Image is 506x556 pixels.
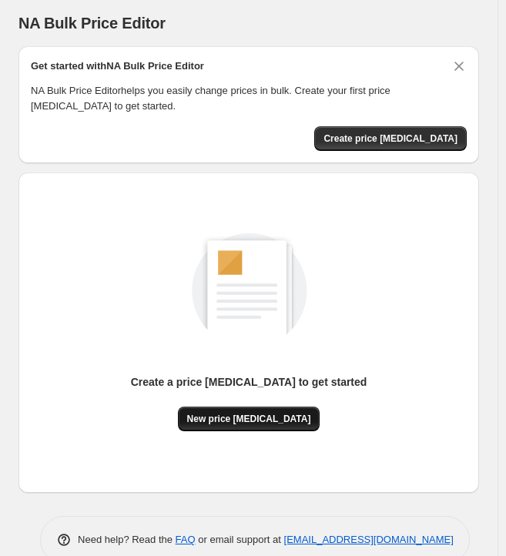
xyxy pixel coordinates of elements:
button: New price [MEDICAL_DATA] [178,407,320,431]
span: NA Bulk Price Editor [18,15,166,32]
button: Create price change job [314,126,467,151]
span: Need help? Read the [78,534,176,545]
span: Create price [MEDICAL_DATA] [323,132,457,145]
p: Create a price [MEDICAL_DATA] to get started [131,374,367,390]
a: FAQ [176,534,196,545]
a: [EMAIL_ADDRESS][DOMAIN_NAME] [284,534,454,545]
span: or email support at [196,534,284,545]
span: New price [MEDICAL_DATA] [187,413,311,425]
h2: Get started with NA Bulk Price Editor [31,59,204,74]
button: Dismiss card [451,59,467,74]
p: NA Bulk Price Editor helps you easily change prices in bulk. Create your first price [MEDICAL_DAT... [31,83,467,114]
